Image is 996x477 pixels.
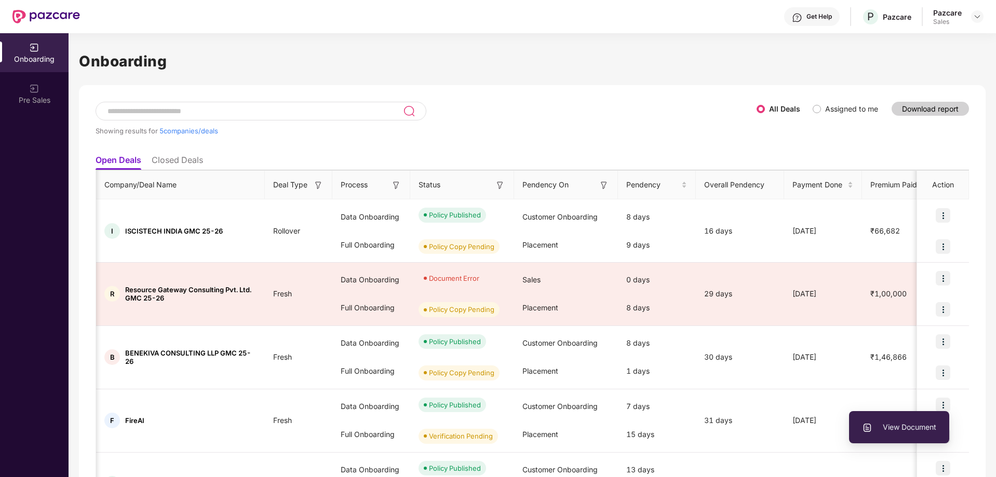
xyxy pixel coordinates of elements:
div: Pazcare [883,12,911,22]
div: Get Help [806,12,832,21]
img: svg+xml;base64,PHN2ZyB3aWR0aD0iMTYiIGhlaWdodD0iMTYiIHZpZXdCb3g9IjAgMCAxNiAxNiIgZmlsbD0ibm9uZSIgeG... [313,180,324,190]
div: 8 days [618,329,696,357]
th: Pendency [618,171,696,199]
div: Data Onboarding [332,203,410,231]
li: Open Deals [96,155,141,170]
h1: Onboarding [79,50,986,73]
div: 9 days [618,231,696,259]
th: Action [917,171,969,199]
div: 1 days [618,357,696,385]
span: Placement [522,240,558,249]
div: F [104,413,120,428]
div: Data Onboarding [332,266,410,294]
div: I [104,223,120,239]
span: Placement [522,430,558,439]
span: Placement [522,303,558,312]
div: Pazcare [933,8,962,18]
img: svg+xml;base64,PHN2ZyB3aWR0aD0iMTYiIGhlaWdodD0iMTYiIHZpZXdCb3g9IjAgMCAxNiAxNiIgZmlsbD0ibm9uZSIgeG... [391,180,401,190]
span: Pendency [626,179,679,190]
img: svg+xml;base64,PHN2ZyB3aWR0aD0iMjQiIGhlaWdodD0iMjUiIHZpZXdCb3g9IjAgMCAyNCAyNSIgZmlsbD0ibm9uZSIgeG... [403,105,415,117]
div: Policy Copy Pending [429,304,494,315]
span: Customer Onboarding [522,402,598,411]
div: 0 days [618,266,696,294]
img: icon [936,302,950,317]
span: Deal Type [273,179,307,190]
div: Policy Copy Pending [429,241,494,252]
div: 15 days [618,420,696,448]
span: Process [341,179,368,190]
img: icon [936,334,950,349]
div: Full Onboarding [332,420,410,448]
div: 31 days [696,415,784,426]
div: 7 days [618,392,696,420]
span: Payment Done [792,179,845,190]
img: svg+xml;base64,PHN2ZyB3aWR0aD0iMjAiIGhlaWdodD0iMjAiIHZpZXdCb3g9IjAgMCAyMCAyMCIgZmlsbD0ibm9uZSIgeG... [29,43,39,53]
div: 8 days [618,294,696,322]
span: Fresh [265,416,300,425]
div: Sales [933,18,962,26]
span: Customer Onboarding [522,212,598,221]
span: Fresh [265,289,300,298]
div: Policy Published [429,210,481,220]
img: svg+xml;base64,PHN2ZyB3aWR0aD0iMTYiIGhlaWdodD0iMTYiIHZpZXdCb3g9IjAgMCAxNiAxNiIgZmlsbD0ibm9uZSIgeG... [599,180,609,190]
span: Customer Onboarding [522,465,598,474]
span: ₹66,682 [862,226,908,235]
th: Overall Pendency [696,171,784,199]
div: Showing results for [96,127,757,135]
label: All Deals [769,104,800,113]
span: Placement [522,366,558,375]
img: icon [936,208,950,223]
span: FireAI [125,416,144,425]
span: ISCISTECH INDIA GMC 25-26 [125,227,223,235]
button: Download report [892,102,969,116]
div: [DATE] [784,351,862,363]
div: 8 days [618,203,696,231]
div: Policy Published [429,400,481,410]
span: Sales [522,275,541,284]
div: Full Onboarding [332,294,410,322]
img: New Pazcare Logo [12,10,80,23]
th: Premium Paid [862,171,930,199]
span: Status [419,179,440,190]
img: svg+xml;base64,PHN2ZyB3aWR0aD0iMjAiIGhlaWdodD0iMjAiIHZpZXdCb3g9IjAgMCAyMCAyMCIgZmlsbD0ibm9uZSIgeG... [29,84,39,94]
div: Data Onboarding [332,392,410,420]
div: Data Onboarding [332,329,410,357]
div: 30 days [696,351,784,363]
span: Fresh [265,352,300,361]
span: P [867,10,874,23]
span: ₹1,46,866 [862,352,915,361]
img: icon [936,398,950,412]
img: icon [936,461,950,475]
span: Resource Gateway Consulting Pvt. Ltd. GMC 25-26 [125,285,257,302]
div: Full Onboarding [332,231,410,259]
div: [DATE] [784,415,862,426]
img: svg+xml;base64,PHN2ZyB3aWR0aD0iMTYiIGhlaWdodD0iMTYiIHZpZXdCb3g9IjAgMCAxNiAxNiIgZmlsbD0ibm9uZSIgeG... [495,180,505,190]
div: Document Error [429,273,479,283]
div: R [104,286,120,302]
img: svg+xml;base64,PHN2ZyBpZD0iSGVscC0zMngzMiIgeG1sbnM9Imh0dHA6Ly93d3cudzMub3JnLzIwMDAvc3ZnIiB3aWR0aD... [792,12,802,23]
li: Closed Deals [152,155,203,170]
div: Full Onboarding [332,357,410,385]
span: View Document [862,421,936,433]
img: svg+xml;base64,PHN2ZyBpZD0iRHJvcGRvd24tMzJ4MzIiIHhtbG5zPSJodHRwOi8vd3d3LnczLm9yZy8yMDAwL3N2ZyIgd2... [973,12,981,21]
div: [DATE] [784,288,862,299]
div: Verification Pending [429,431,493,441]
img: icon [936,365,950,380]
th: Company/Deal Name [96,171,265,199]
span: 5 companies/deals [159,127,218,135]
div: Policy Published [429,336,481,347]
div: Policy Published [429,463,481,473]
div: 29 days [696,288,784,299]
span: Pendency On [522,179,569,190]
th: Payment Done [784,171,862,199]
span: Rollover [265,226,308,235]
img: icon [936,271,950,285]
span: ₹1,00,000 [862,289,915,298]
div: Policy Copy Pending [429,367,494,378]
div: B [104,349,120,365]
span: BENEKIVA CONSULTING LLP GMC 25-26 [125,349,257,365]
span: Customer Onboarding [522,338,598,347]
label: Assigned to me [825,104,878,113]
img: svg+xml;base64,PHN2ZyBpZD0iVXBsb2FkX0xvZ3MiIGRhdGEtbmFtZT0iVXBsb2FkIExvZ3MiIHhtbG5zPSJodHRwOi8vd3... [862,423,872,433]
img: icon [936,239,950,254]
